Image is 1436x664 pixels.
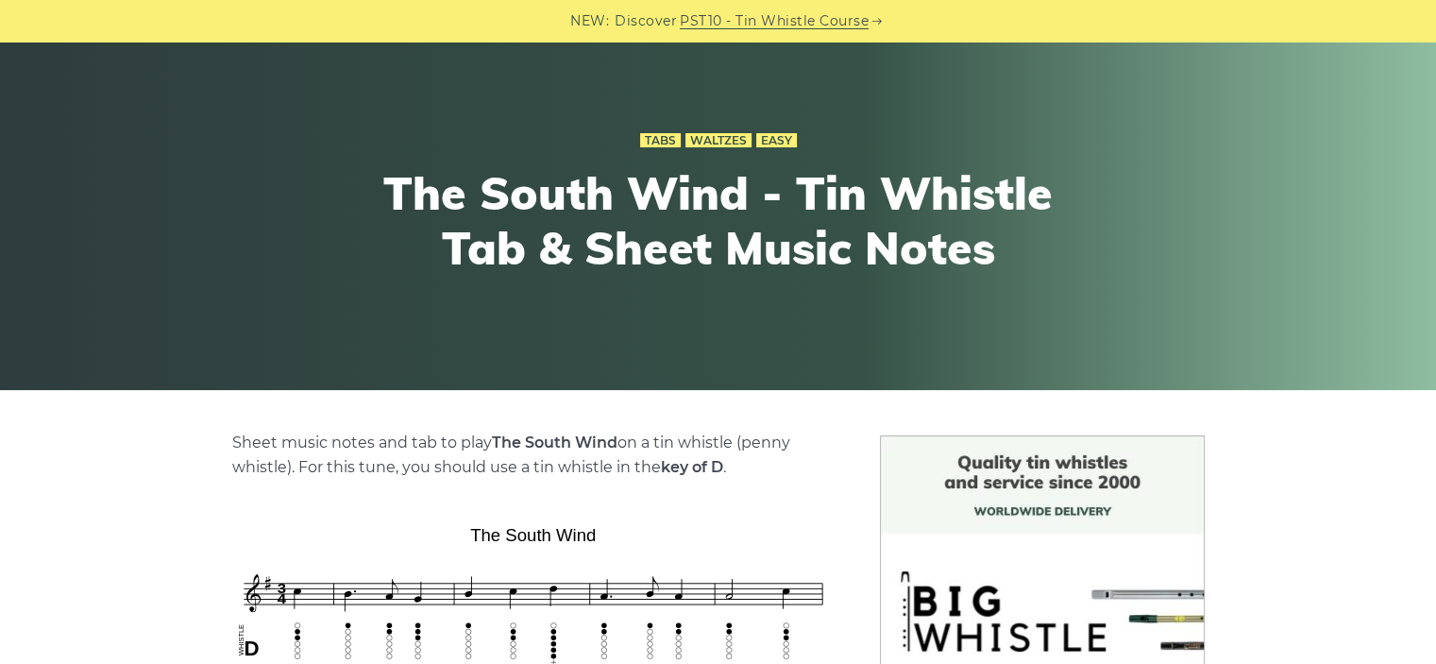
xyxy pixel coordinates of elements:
strong: key of D [661,458,723,476]
span: Discover [615,10,677,32]
p: Sheet music notes and tab to play on a tin whistle (penny whistle). For this tune, you should use... [232,431,835,480]
strong: The South Wind [492,434,617,451]
span: NEW: [570,10,609,32]
h1: The South Wind - Tin Whistle Tab & Sheet Music Notes [371,166,1066,275]
a: Waltzes [685,133,752,148]
a: Easy [756,133,797,148]
a: PST10 - Tin Whistle Course [680,10,869,32]
a: Tabs [640,133,681,148]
